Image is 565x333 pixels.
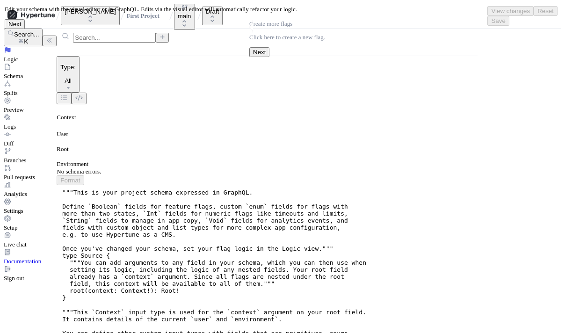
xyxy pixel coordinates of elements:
div: Logic [4,56,57,63]
button: Save [487,16,509,26]
div: Settings [4,207,57,215]
button: Reset [534,6,558,16]
div: Pull requests [4,174,57,181]
div: Diff [4,140,57,147]
button: Type: All [57,56,80,93]
span: Reset [537,7,554,14]
div: Environment [57,160,478,168]
span: Search... [14,31,39,38]
span: Next [253,49,266,56]
div: Context [57,114,478,121]
div: Analytics [4,190,57,198]
div: Live chat [4,241,57,248]
div: Splits [4,89,57,97]
button: Next [249,47,269,57]
button: Search...K [4,29,43,46]
p: Click here to create a new flag. [249,34,325,41]
div: Branches [4,157,57,164]
div: Root [57,145,478,153]
div: K [7,38,39,45]
a: Documentation [4,248,57,265]
div: Setup [4,224,57,232]
div: Logs [4,123,57,130]
span: Save [491,17,505,24]
span: Format [60,177,80,184]
div: All [60,77,76,84]
button: Next [5,19,25,29]
div: No schema errors. [57,168,101,175]
span: View changes [491,7,530,14]
textarea: """ This is your project schema expressed in GraphQL. Define `Boolean` fields for feature flags, ... [57,185,478,305]
div: Sign out [4,275,57,282]
button: Format [57,175,84,185]
button: View changes [487,6,534,16]
p: Type: [60,64,76,71]
div: Documentation [4,258,57,265]
div: User [57,130,478,138]
input: Search... [73,33,156,43]
div: Preview [4,106,57,114]
div: Schema [4,72,57,80]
